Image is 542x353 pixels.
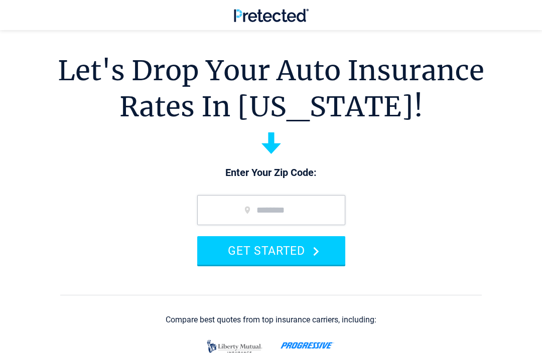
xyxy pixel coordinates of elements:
p: Enter Your Zip Code: [187,166,355,180]
img: Pretected Logo [234,9,309,22]
h1: Let's Drop Your Auto Insurance Rates In [US_STATE]! [58,53,484,125]
img: progressive [281,342,334,349]
input: zip code [197,195,345,225]
button: GET STARTED [197,236,345,265]
div: Compare best quotes from top insurance carriers, including: [166,315,376,324]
